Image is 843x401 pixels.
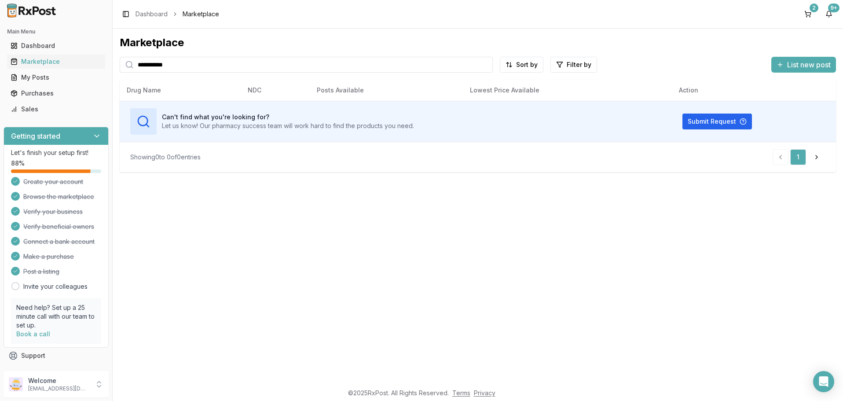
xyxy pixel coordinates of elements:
span: Browse the marketplace [23,192,94,201]
a: Book a call [16,330,50,338]
nav: breadcrumb [136,10,219,18]
span: Create your account [23,177,83,186]
div: Open Intercom Messenger [813,371,834,392]
div: Marketplace [120,36,836,50]
div: Purchases [11,89,102,98]
a: Terms [452,389,470,397]
th: Lowest Price Available [463,80,672,101]
span: Feedback [21,367,51,376]
button: Sort by [500,57,543,73]
span: Filter by [567,60,591,69]
button: Purchases [4,86,109,100]
a: List new post [771,61,836,70]
span: Verify beneficial owners [23,222,94,231]
span: Verify your business [23,207,83,216]
th: Drug Name [120,80,241,101]
button: Feedback [4,364,109,379]
div: Showing 0 to 0 of 0 entries [130,153,201,162]
th: Posts Available [310,80,462,101]
span: List new post [787,59,831,70]
th: NDC [241,80,310,101]
p: Let us know! Our pharmacy success team will work hard to find the products you need. [162,121,414,130]
div: 9+ [828,4,839,12]
button: Marketplace [4,55,109,69]
a: Dashboard [136,10,168,18]
span: Marketplace [183,10,219,18]
a: Sales [7,101,105,117]
span: Connect a bank account [23,237,95,246]
div: Marketplace [11,57,102,66]
a: Dashboard [7,38,105,54]
button: Submit Request [682,114,752,129]
a: Go to next page [808,149,825,165]
span: Sort by [516,60,538,69]
p: [EMAIL_ADDRESS][DOMAIN_NAME] [28,385,89,392]
a: Purchases [7,85,105,101]
div: Dashboard [11,41,102,50]
div: My Posts [11,73,102,82]
div: Sales [11,105,102,114]
button: Sales [4,102,109,116]
button: My Posts [4,70,109,85]
button: List new post [771,57,836,73]
button: Filter by [550,57,597,73]
a: My Posts [7,70,105,85]
th: Action [672,80,836,101]
p: Let's finish your setup first! [11,148,101,157]
img: User avatar [9,377,23,391]
button: Support [4,348,109,364]
span: Post a listing [23,267,59,276]
span: Make a purchase [23,252,74,261]
a: Invite your colleagues [23,282,88,291]
img: RxPost Logo [4,4,60,18]
a: Privacy [474,389,495,397]
button: Dashboard [4,39,109,53]
p: Need help? Set up a 25 minute call with our team to set up. [16,303,96,330]
button: 2 [801,7,815,21]
h2: Main Menu [7,28,105,35]
span: 88 % [11,159,25,168]
div: 2 [810,4,818,12]
nav: pagination [773,149,825,165]
h3: Can't find what you're looking for? [162,113,414,121]
h3: Getting started [11,131,60,141]
a: Marketplace [7,54,105,70]
p: Welcome [28,376,89,385]
a: 1 [790,149,806,165]
button: 9+ [822,7,836,21]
